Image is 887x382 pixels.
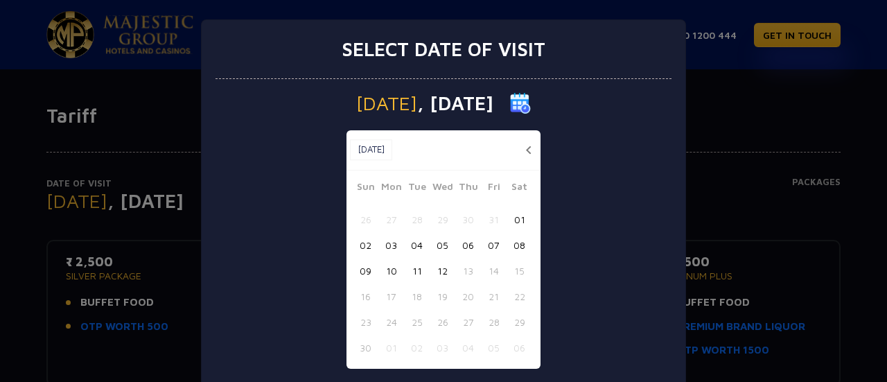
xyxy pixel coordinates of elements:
button: 18 [404,284,430,309]
button: 17 [378,284,404,309]
button: 02 [353,232,378,258]
span: Sat [507,179,532,198]
span: Fri [481,179,507,198]
button: 13 [455,258,481,284]
button: 06 [455,232,481,258]
button: 11 [404,258,430,284]
button: 30 [353,335,378,361]
button: 21 [481,284,507,309]
button: 05 [430,232,455,258]
button: 29 [430,207,455,232]
button: 24 [378,309,404,335]
button: 09 [353,258,378,284]
button: 28 [481,309,507,335]
button: 07 [481,232,507,258]
span: [DATE] [356,94,417,113]
span: , [DATE] [417,94,493,113]
button: 26 [353,207,378,232]
button: 14 [481,258,507,284]
button: 04 [404,232,430,258]
button: 30 [455,207,481,232]
span: Mon [378,179,404,198]
span: Sun [353,179,378,198]
button: 06 [507,335,532,361]
button: 26 [430,309,455,335]
img: calender icon [510,93,531,114]
button: 04 [455,335,481,361]
button: 08 [507,232,532,258]
span: Tue [404,179,430,198]
button: 22 [507,284,532,309]
button: 05 [481,335,507,361]
button: 27 [455,309,481,335]
button: 15 [507,258,532,284]
button: 31 [481,207,507,232]
button: 02 [404,335,430,361]
button: 10 [378,258,404,284]
button: 01 [378,335,404,361]
button: 25 [404,309,430,335]
button: 28 [404,207,430,232]
button: 23 [353,309,378,335]
button: 20 [455,284,481,309]
button: 03 [430,335,455,361]
button: 16 [353,284,378,309]
button: [DATE] [350,139,392,160]
span: Thu [455,179,481,198]
button: 01 [507,207,532,232]
span: Wed [430,179,455,198]
button: 03 [378,232,404,258]
button: 29 [507,309,532,335]
button: 19 [430,284,455,309]
h3: Select date of visit [342,37,545,61]
button: 27 [378,207,404,232]
button: 12 [430,258,455,284]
